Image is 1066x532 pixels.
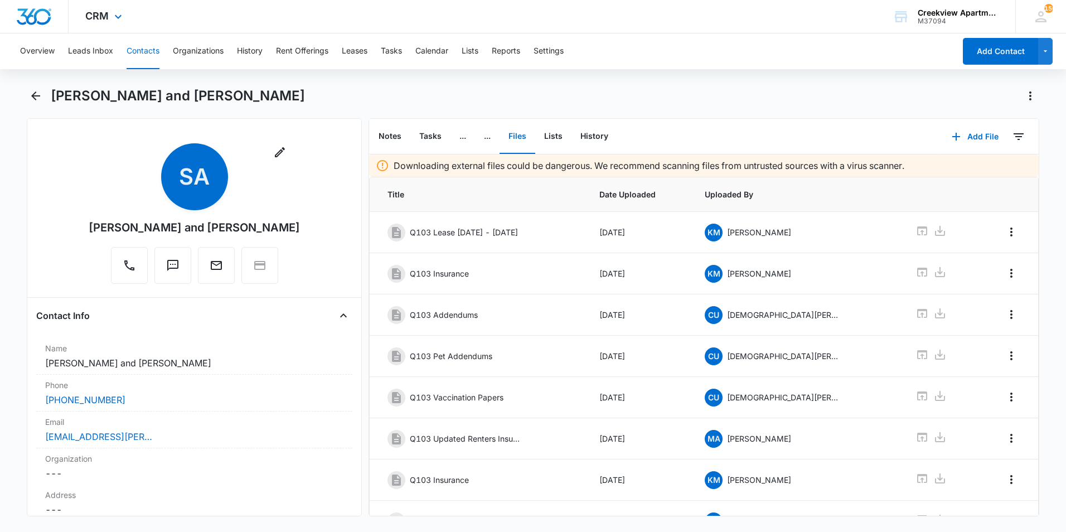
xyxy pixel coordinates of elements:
[36,485,352,521] div: Address---
[705,188,888,200] span: Uploaded By
[705,430,723,448] span: MA
[727,433,791,444] p: [PERSON_NAME]
[410,433,521,444] p: Q103 Updated Renters Insurance
[918,8,999,17] div: account name
[500,119,535,154] button: Files
[705,347,723,365] span: CU
[154,247,191,284] button: Text
[1002,223,1020,241] button: Overflow Menu
[918,17,999,25] div: account id
[173,33,224,69] button: Organizations
[963,38,1038,65] button: Add Contact
[45,430,157,443] a: [EMAIL_ADDRESS][PERSON_NAME][DOMAIN_NAME]
[45,379,343,391] label: Phone
[342,33,367,69] button: Leases
[45,342,343,354] label: Name
[727,309,839,321] p: [DEMOGRAPHIC_DATA][PERSON_NAME]
[1010,128,1028,146] button: Filters
[68,33,113,69] button: Leads Inbox
[450,119,475,154] button: ...
[586,253,692,294] td: [DATE]
[1002,512,1020,530] button: Overflow Menu
[1021,87,1039,105] button: Actions
[727,350,839,362] p: [DEMOGRAPHIC_DATA][PERSON_NAME]
[410,268,469,279] p: Q103 Insurance
[586,212,692,253] td: [DATE]
[1002,388,1020,406] button: Overflow Menu
[276,33,328,69] button: Rent Offerings
[335,307,352,325] button: Close
[45,393,125,407] a: [PHONE_NUMBER]
[410,226,518,238] p: Q103 Lease [DATE] - [DATE]
[1002,471,1020,489] button: Overflow Menu
[705,512,723,530] span: KM
[127,33,159,69] button: Contacts
[586,418,692,460] td: [DATE]
[475,119,500,154] button: ...
[36,309,90,322] h4: Contact Info
[571,119,617,154] button: History
[727,515,791,527] p: [PERSON_NAME]
[45,489,343,501] label: Address
[599,188,679,200] span: Date Uploaded
[45,453,343,465] label: Organization
[727,474,791,486] p: [PERSON_NAME]
[705,471,723,489] span: KM
[370,119,410,154] button: Notes
[492,33,520,69] button: Reports
[410,309,478,321] p: Q103 Addendums
[705,306,723,324] span: CU
[410,350,492,362] p: Q103 Pet Addendums
[45,503,343,516] dd: ---
[387,188,572,200] span: Title
[462,33,478,69] button: Lists
[410,515,518,527] p: Q103 Lease [DATE] - [DATE]
[410,119,450,154] button: Tasks
[941,123,1010,150] button: Add File
[20,33,55,69] button: Overview
[161,143,228,210] span: Sa
[727,391,839,403] p: [DEMOGRAPHIC_DATA][PERSON_NAME]
[36,448,352,485] div: Organization---
[45,356,343,370] dd: [PERSON_NAME] and [PERSON_NAME]
[111,247,148,284] button: Call
[1044,4,1053,13] div: notifications count
[45,467,343,480] dd: ---
[410,391,503,403] p: Q103 Vaccination Papers
[415,33,448,69] button: Calendar
[727,226,791,238] p: [PERSON_NAME]
[381,33,402,69] button: Tasks
[1002,264,1020,282] button: Overflow Menu
[36,412,352,448] div: Email[EMAIL_ADDRESS][PERSON_NAME][DOMAIN_NAME]
[198,247,235,284] button: Email
[586,336,692,377] td: [DATE]
[36,375,352,412] div: Phone[PHONE_NUMBER]
[111,264,148,274] a: Call
[705,389,723,407] span: CU
[586,377,692,418] td: [DATE]
[154,264,191,274] a: Text
[198,264,235,274] a: Email
[45,416,343,428] label: Email
[51,88,305,104] h1: [PERSON_NAME] and [PERSON_NAME]
[36,338,352,375] div: Name[PERSON_NAME] and [PERSON_NAME]
[586,460,692,501] td: [DATE]
[394,159,904,172] p: Downloading external files could be dangerous. We recommend scanning files from untrusted sources...
[1002,347,1020,365] button: Overflow Menu
[1044,4,1053,13] span: 156
[85,10,109,22] span: CRM
[1002,429,1020,447] button: Overflow Menu
[89,219,300,236] div: [PERSON_NAME] and [PERSON_NAME]
[237,33,263,69] button: History
[586,294,692,336] td: [DATE]
[534,33,564,69] button: Settings
[1002,306,1020,323] button: Overflow Menu
[27,87,44,105] button: Back
[705,265,723,283] span: KM
[410,474,469,486] p: Q103 Insurance
[727,268,791,279] p: [PERSON_NAME]
[705,224,723,241] span: KM
[535,119,571,154] button: Lists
